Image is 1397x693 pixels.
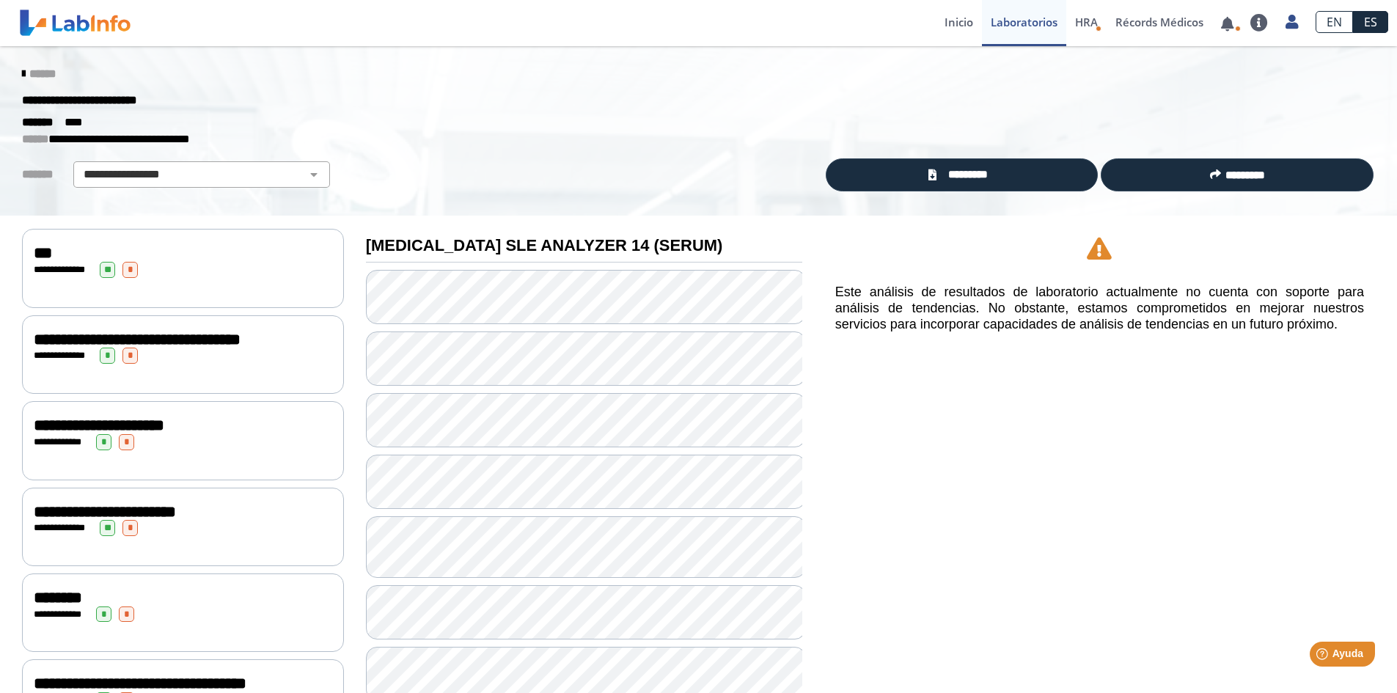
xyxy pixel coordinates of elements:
[1266,636,1381,677] iframe: Help widget launcher
[1316,11,1353,33] a: EN
[1075,15,1098,29] span: HRA
[1353,11,1388,33] a: ES
[366,236,723,254] b: [MEDICAL_DATA] SLE ANALYZER 14 (SERUM)
[835,285,1364,332] h5: Este análisis de resultados de laboratorio actualmente no cuenta con soporte para análisis de ten...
